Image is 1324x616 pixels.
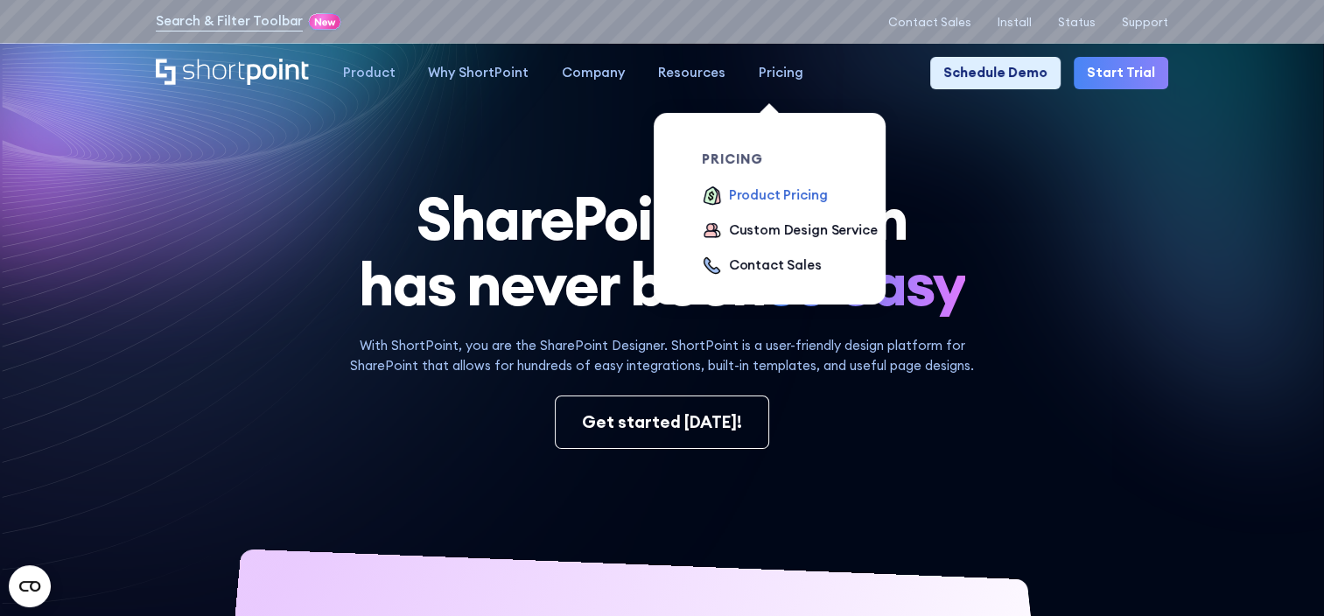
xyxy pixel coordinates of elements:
[156,59,310,87] a: Home
[930,57,1061,90] a: Schedule Demo
[998,16,1032,29] a: Install
[742,57,820,90] a: Pricing
[702,152,887,165] div: pricing
[156,185,1168,317] h1: SharePoint Design has never been
[702,220,877,242] a: Custom Design Service
[342,63,395,83] div: Product
[1074,57,1168,90] a: Start Trial
[1058,16,1096,29] a: Status
[9,565,51,607] button: Open CMP widget
[887,16,970,29] a: Contact Sales
[641,57,742,90] a: Resources
[766,251,965,317] span: so easy
[1122,16,1168,29] a: Support
[156,11,304,31] a: Search & Filter Toolbar
[729,220,878,241] div: Custom Design Service
[658,63,725,83] div: Resources
[729,185,828,206] div: Product Pricing
[702,255,821,277] a: Contact Sales
[428,63,529,83] div: Why ShortPoint
[729,255,822,276] div: Contact Sales
[545,57,641,90] a: Company
[562,63,625,83] div: Company
[582,409,742,434] div: Get started [DATE]!
[327,336,998,375] p: With ShortPoint, you are the SharePoint Designer. ShortPoint is a user-friendly design platform f...
[555,395,770,449] a: Get started [DATE]!
[1010,414,1324,616] iframe: Chat Widget
[702,185,827,207] a: Product Pricing
[411,57,545,90] a: Why ShortPoint
[326,57,412,90] a: Product
[759,63,803,83] div: Pricing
